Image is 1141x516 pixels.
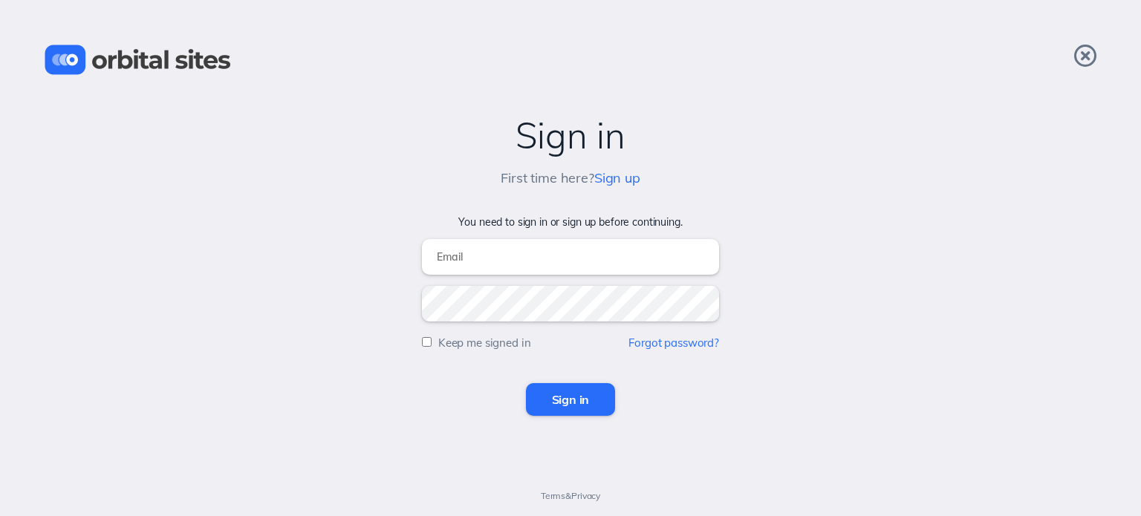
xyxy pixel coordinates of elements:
label: Keep me signed in [438,336,531,350]
a: Terms [541,490,565,501]
img: Orbital Sites Logo [45,45,231,75]
a: Sign up [594,169,640,186]
a: Forgot password? [628,336,719,350]
input: Sign in [526,383,616,416]
h5: First time here? [501,171,640,186]
form: You need to sign in or sign up before continuing. [15,216,1126,416]
a: Privacy [571,490,600,501]
h2: Sign in [15,115,1126,156]
input: Email [422,239,719,275]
